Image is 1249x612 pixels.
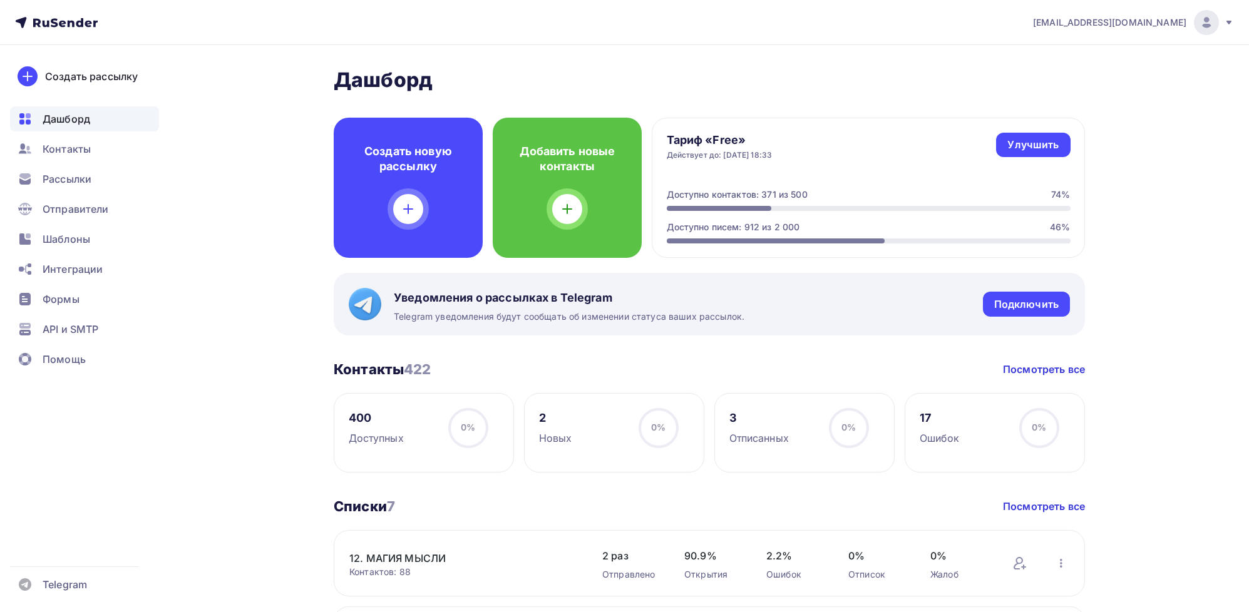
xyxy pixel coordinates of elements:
[10,106,159,131] a: Дашборд
[684,548,741,563] span: 90.9%
[45,69,138,84] div: Создать рассылку
[1033,10,1234,35] a: [EMAIL_ADDRESS][DOMAIN_NAME]
[1003,362,1085,377] a: Посмотреть все
[930,548,987,563] span: 0%
[334,68,1085,93] h2: Дашборд
[930,568,987,581] div: Жалоб
[1007,138,1059,152] div: Улучшить
[10,227,159,252] a: Шаблоны
[667,188,808,201] div: Доступно контактов: 371 из 500
[1050,221,1070,233] div: 46%
[920,431,960,446] div: Ошибок
[841,422,856,432] span: 0%
[43,171,91,186] span: Рассылки
[461,422,475,432] span: 0%
[766,548,823,563] span: 2.2%
[602,548,659,563] span: 2 раз
[334,360,431,378] h3: Контакты
[667,221,800,233] div: Доступно писем: 912 из 2 000
[848,568,905,581] div: Отписок
[349,411,404,426] div: 400
[394,290,744,305] span: Уведомления о рассылках в Telegram
[43,577,87,592] span: Telegram
[43,292,80,307] span: Формы
[43,322,98,337] span: API и SMTP
[387,498,395,514] span: 7
[539,431,572,446] div: Новых
[43,232,90,247] span: Шаблоны
[43,141,91,156] span: Контакты
[43,201,109,217] span: Отправители
[354,144,463,174] h4: Создать новую рассылку
[334,497,395,515] h3: Списки
[10,196,159,222] a: Отправители
[43,262,103,277] span: Интеграции
[667,150,773,160] div: Действует до: [DATE] 18:33
[602,568,659,581] div: Отправлено
[651,422,666,432] span: 0%
[1032,422,1046,432] span: 0%
[43,111,90,126] span: Дашборд
[394,310,744,323] span: Telegram уведомления будут сообщать об изменении статуса ваших рассылок.
[667,133,773,148] h4: Тариф «Free»
[513,144,622,174] h4: Добавить новые контакты
[349,431,404,446] div: Доступных
[1003,499,1085,514] a: Посмотреть все
[349,566,577,578] div: Контактов: 88
[1033,16,1186,29] span: [EMAIL_ADDRESS][DOMAIN_NAME]
[1051,188,1070,201] div: 74%
[10,287,159,312] a: Формы
[349,551,562,566] a: 12. МАГИЯ МЫСЛИ
[43,352,86,367] span: Помощь
[729,431,789,446] div: Отписанных
[848,548,905,563] span: 0%
[920,411,960,426] div: 17
[729,411,789,426] div: 3
[404,361,431,377] span: 422
[10,166,159,191] a: Рассылки
[766,568,823,581] div: Ошибок
[539,411,572,426] div: 2
[10,136,159,161] a: Контакты
[994,297,1059,312] div: Подключить
[684,568,741,581] div: Открытия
